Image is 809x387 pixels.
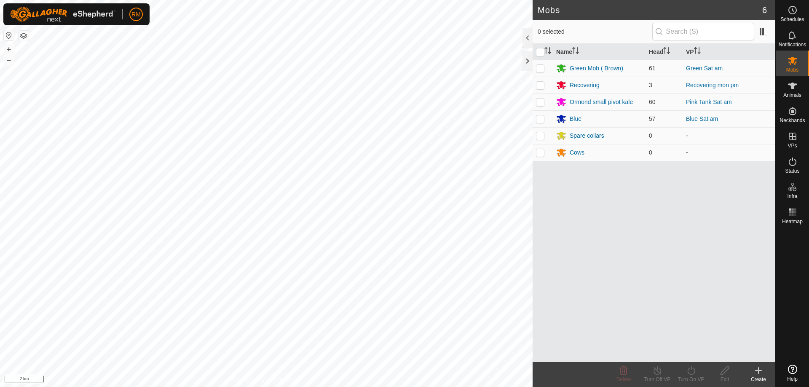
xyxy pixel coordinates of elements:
[783,93,801,98] span: Animals
[686,115,718,122] a: Blue Sat am
[742,376,775,383] div: Create
[663,48,670,55] p-sorticon: Activate to sort
[649,82,652,88] span: 3
[762,4,767,16] span: 6
[686,99,732,105] a: Pink Tank Sat am
[686,82,739,88] a: Recovering mon pm
[652,23,754,40] input: Search (S)
[785,168,799,173] span: Status
[776,361,809,385] a: Help
[570,115,581,123] div: Blue
[4,55,14,65] button: –
[233,376,265,384] a: Privacy Policy
[275,376,300,384] a: Contact Us
[131,10,141,19] span: RM
[649,149,652,156] span: 0
[779,42,806,47] span: Notifications
[683,127,775,144] td: -
[570,98,633,107] div: Ormond small pivot kale
[780,118,805,123] span: Neckbands
[544,48,551,55] p-sorticon: Activate to sort
[649,99,656,105] span: 60
[782,219,803,224] span: Heatmap
[570,64,623,73] div: Green Mob ( Brown)
[538,27,652,36] span: 0 selected
[694,48,701,55] p-sorticon: Activate to sort
[616,376,631,382] span: Delete
[10,7,115,22] img: Gallagher Logo
[674,376,708,383] div: Turn On VP
[570,81,600,90] div: Recovering
[649,115,656,122] span: 57
[538,5,762,15] h2: Mobs
[683,44,775,60] th: VP
[640,376,674,383] div: Turn Off VP
[683,144,775,161] td: -
[572,48,579,55] p-sorticon: Activate to sort
[553,44,646,60] th: Name
[649,65,656,72] span: 61
[570,148,584,157] div: Cows
[570,131,604,140] div: Spare collars
[4,44,14,54] button: +
[19,31,29,41] button: Map Layers
[787,194,797,199] span: Infra
[708,376,742,383] div: Edit
[786,67,798,72] span: Mobs
[788,143,797,148] span: VPs
[646,44,683,60] th: Head
[649,132,652,139] span: 0
[787,376,798,382] span: Help
[686,65,723,72] a: Green Sat am
[4,30,14,40] button: Reset Map
[780,17,804,22] span: Schedules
